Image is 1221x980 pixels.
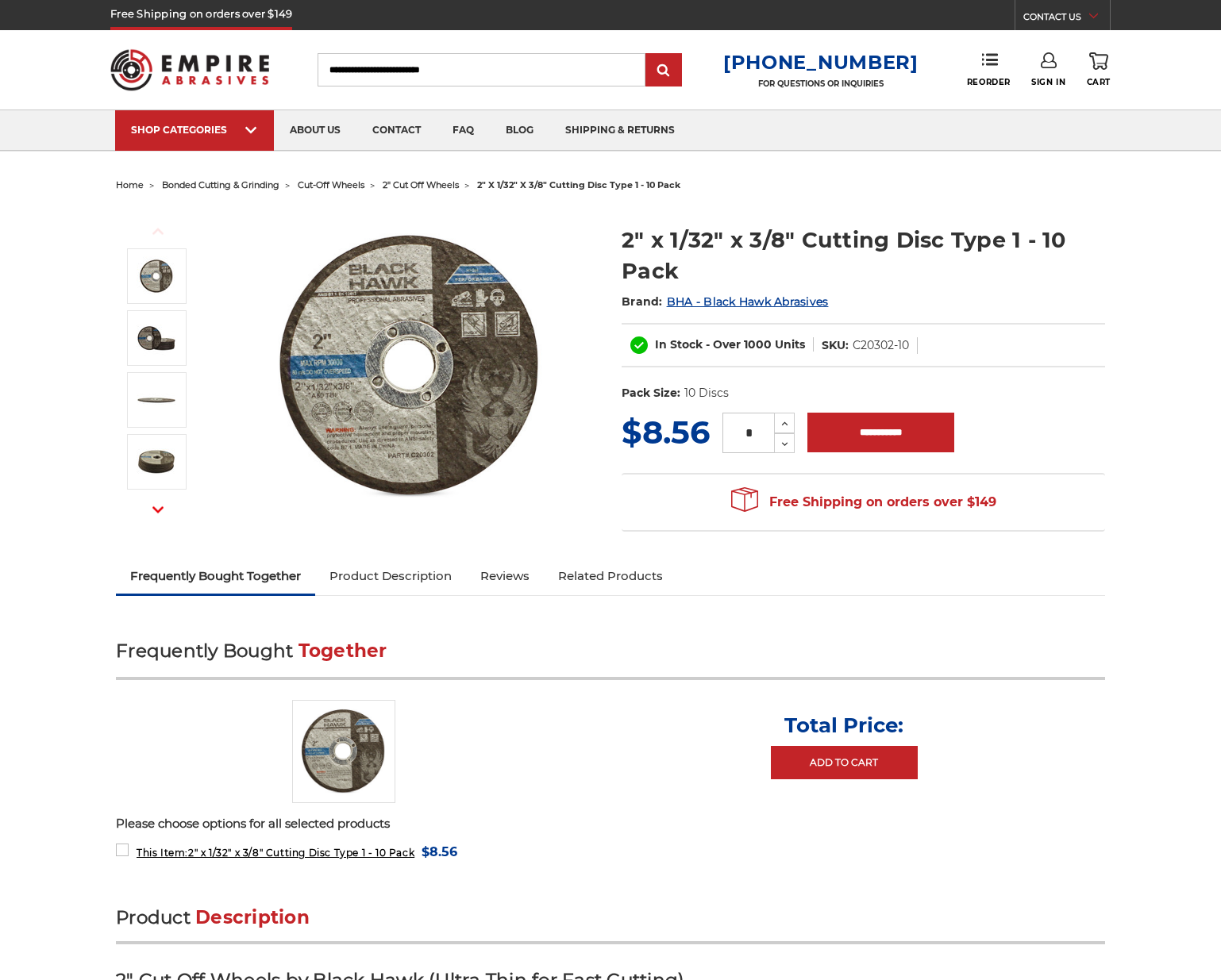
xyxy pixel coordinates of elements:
dd: C20302-10 [853,337,909,354]
a: Frequently Bought Together [116,559,315,594]
dt: SKU: [822,337,849,354]
span: - Over [706,337,741,352]
img: 2 inch cut off wheel 10 pack [137,442,176,482]
a: shipping & returns [549,110,691,151]
span: $8.56 [422,841,457,863]
span: Description [195,906,310,928]
a: contact [356,110,437,151]
img: 2" x 1/32" x 3/8" Cut Off Wheel [252,208,570,525]
dd: 10 Discs [684,385,729,402]
span: 2" x 1/32" x 3/8" Cutting Disc Type 1 - 10 Pack [137,847,414,859]
span: 1000 [744,337,772,352]
p: FOR QUESTIONS OR INQUIRIES [723,79,919,89]
span: In Stock [655,337,703,352]
a: Reorder [967,52,1011,86]
span: Reorder [967,77,1011,87]
a: 2" cut off wheels [383,179,459,190]
p: Please choose options for all selected products [116,815,1105,833]
span: Product [116,906,191,928]
a: Add to Cart [771,746,918,779]
span: Together [299,640,387,662]
span: Cart [1087,77,1111,87]
span: 2" x 1/32" x 3/8" cutting disc type 1 - 10 pack [477,179,680,190]
a: Cart [1087,52,1111,87]
a: cut-off wheels [298,179,364,190]
button: Previous [139,214,177,248]
input: Submit [648,55,680,86]
img: 2" x 1/32" x 3/8" Cut Off Wheel [137,256,176,296]
a: CONTACT US [1023,8,1110,30]
span: $8.56 [622,413,710,452]
img: 2" x 1/32" x 3/8" Cutting Disc [137,318,176,358]
a: blog [490,110,549,151]
button: Next [139,493,177,527]
a: home [116,179,144,190]
a: Reviews [466,559,544,594]
img: 2 Cutting Disc Ultra Thin [137,380,176,420]
p: Total Price: [784,713,903,738]
a: about us [274,110,356,151]
a: bonded cutting & grinding [162,179,279,190]
img: 2" x 1/32" x 3/8" Cut Off Wheel [292,700,395,803]
span: Sign In [1031,77,1065,87]
span: Brand: [622,294,663,309]
a: [PHONE_NUMBER] [723,51,919,74]
a: BHA - Black Hawk Abrasives [667,294,829,309]
dt: Pack Size: [622,385,680,402]
a: Product Description [315,559,466,594]
span: Free Shipping on orders over $149 [731,486,996,518]
div: SHOP CATEGORIES [131,124,258,136]
span: Units [775,337,805,352]
h1: 2" x 1/32" x 3/8" Cutting Disc Type 1 - 10 Pack [622,225,1105,286]
a: faq [437,110,490,151]
img: Empire Abrasives [110,39,269,101]
a: Related Products [544,559,677,594]
span: Frequently Bought [116,640,293,662]
strong: This Item: [137,847,188,859]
